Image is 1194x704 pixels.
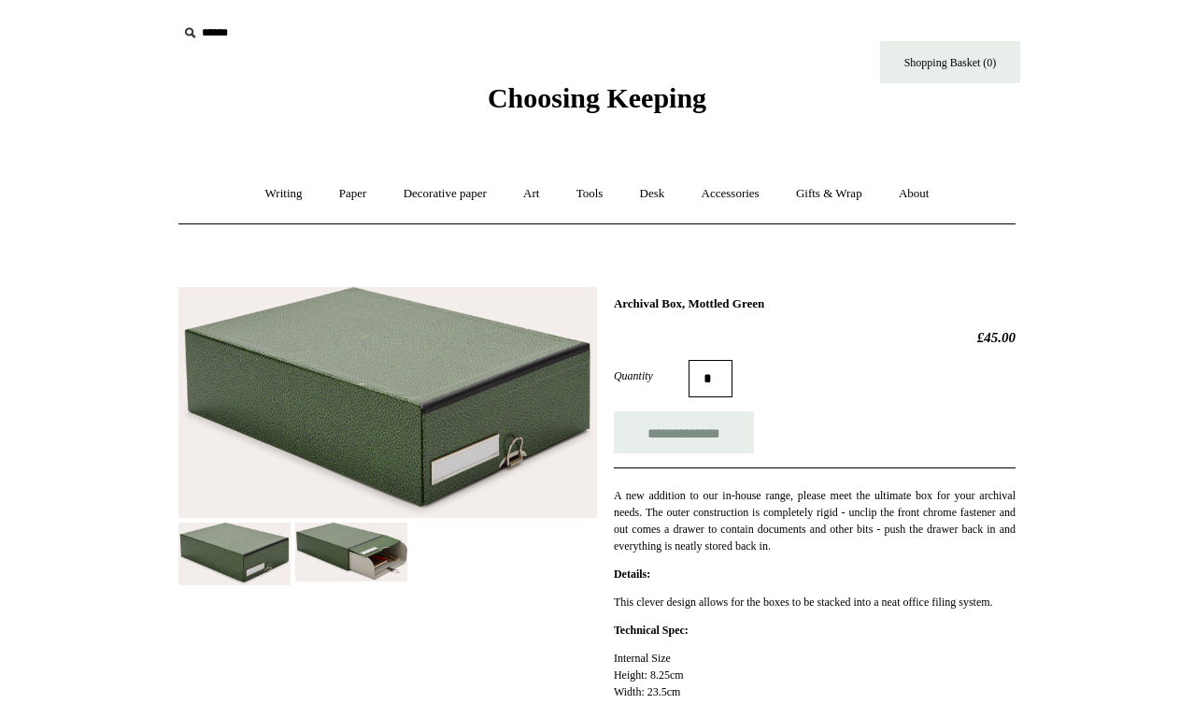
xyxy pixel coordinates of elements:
img: Archival Box, Mottled Green [295,523,407,581]
h1: Archival Box, Mottled Green [614,296,1016,311]
a: Decorative paper [387,169,504,219]
a: Art [506,169,556,219]
strong: Details: [614,568,650,581]
a: Desk [623,169,682,219]
img: Archival Box, Mottled Green [178,287,597,519]
a: Paper [322,169,384,219]
a: Tools [560,169,620,219]
p: A new addition to our in-house range, please meet the ultimate box for your archival needs. The o... [614,487,1016,554]
a: Writing [249,169,320,219]
a: Shopping Basket (0) [880,41,1020,83]
a: Accessories [685,169,776,219]
label: Quantity [614,367,689,384]
img: Archival Box, Mottled Green [178,523,291,584]
h2: £45.00 [614,329,1016,346]
p: This clever design allows for the boxes to be stacked into a neat office filing system. [614,594,1016,611]
a: Choosing Keeping [488,97,706,110]
span: Choosing Keeping [488,82,706,113]
strong: Technical Spec: [614,624,689,637]
a: About [882,169,946,219]
a: Gifts & Wrap [779,169,879,219]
